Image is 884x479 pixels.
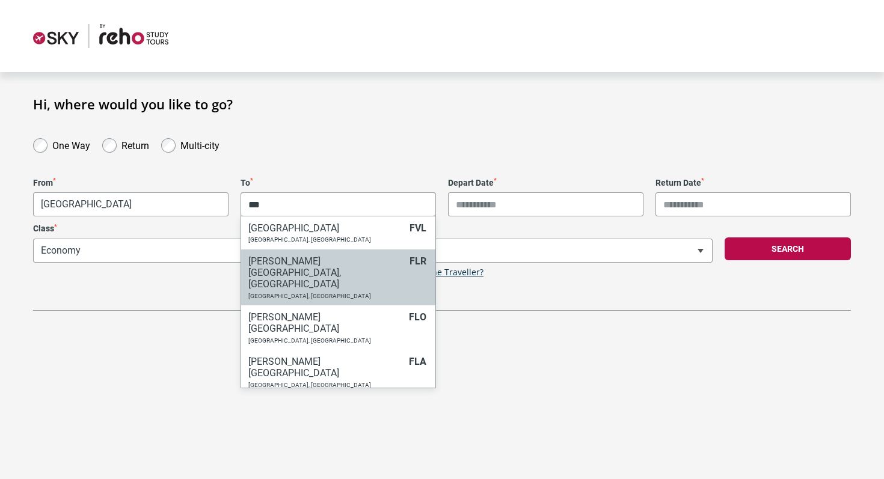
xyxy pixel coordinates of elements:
p: [GEOGRAPHIC_DATA], [GEOGRAPHIC_DATA] [248,236,404,243]
span: City or Airport [241,192,436,216]
p: [GEOGRAPHIC_DATA], [GEOGRAPHIC_DATA] [248,382,403,389]
span: 1 Adult [379,239,712,262]
span: Economy [33,239,367,263]
button: Search [725,237,851,260]
p: [GEOGRAPHIC_DATA], [GEOGRAPHIC_DATA] [248,337,403,344]
h1: Hi, where would you like to go? [33,96,851,112]
label: Travellers [379,224,713,234]
span: Kuala Lumpur, Malaysia [33,192,229,216]
p: [GEOGRAPHIC_DATA], [GEOGRAPHIC_DATA] [248,293,404,300]
input: Search [241,192,435,216]
label: From [33,178,229,188]
span: FLA [409,356,426,367]
span: FVL [410,222,426,234]
label: Multi-city [180,137,219,151]
span: Kuala Lumpur, Malaysia [34,193,228,216]
h6: [PERSON_NAME][GEOGRAPHIC_DATA] [248,356,403,379]
h6: [PERSON_NAME][GEOGRAPHIC_DATA] [248,311,403,334]
label: Return Date [655,178,851,188]
label: Depart Date [448,178,643,188]
span: 1 Adult [379,239,713,263]
label: Class [33,224,367,234]
span: FLR [410,255,426,267]
label: One Way [52,137,90,151]
span: FLO [409,311,426,323]
label: To [241,178,436,188]
h6: [PERSON_NAME][GEOGRAPHIC_DATA], [GEOGRAPHIC_DATA] [248,255,404,290]
span: Economy [34,239,366,262]
label: Return [121,137,149,151]
h6: [GEOGRAPHIC_DATA] [248,222,404,234]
